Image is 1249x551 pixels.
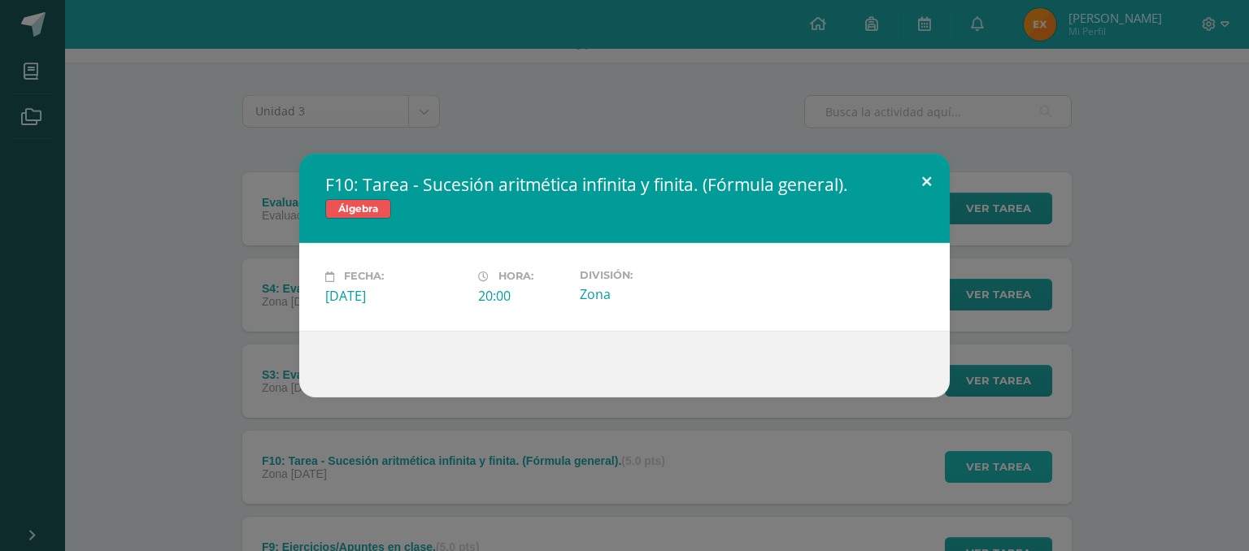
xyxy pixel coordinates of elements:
[325,199,391,219] span: Álgebra
[325,173,924,196] h2: F10: Tarea - Sucesión aritmética infinita y finita. (Fórmula general).
[498,271,533,283] span: Hora:
[580,285,720,303] div: Zona
[580,269,720,281] label: División:
[325,287,465,305] div: [DATE]
[344,271,384,283] span: Fecha:
[903,154,950,209] button: Close (Esc)
[478,287,567,305] div: 20:00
